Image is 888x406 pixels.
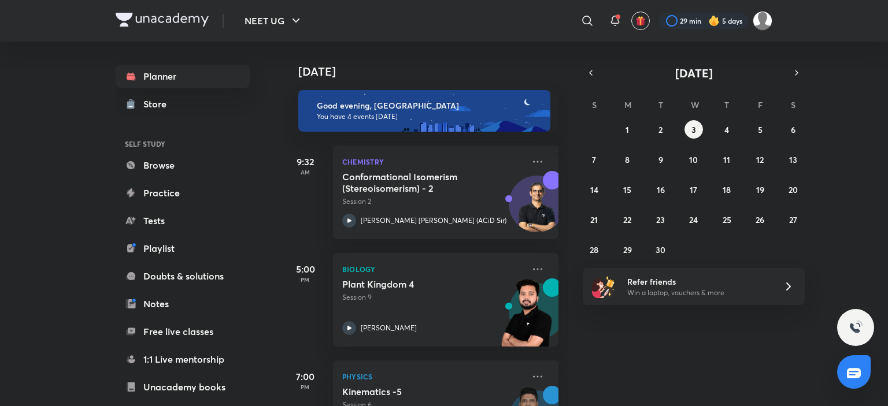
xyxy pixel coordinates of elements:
[627,275,769,288] h6: Refer friends
[618,180,637,199] button: September 15, 2025
[627,288,769,298] p: Win a laptop, vouchers & more
[724,99,729,110] abbr: Thursday
[656,244,665,255] abbr: September 30, 2025
[590,184,598,195] abbr: September 14, 2025
[690,184,697,195] abbr: September 17, 2025
[652,120,670,139] button: September 2, 2025
[590,244,598,255] abbr: September 28, 2025
[689,154,698,165] abbr: September 10, 2025
[342,278,486,290] h5: Plant Kingdom 4
[784,120,802,139] button: September 6, 2025
[652,180,670,199] button: September 16, 2025
[298,65,570,79] h4: [DATE]
[675,65,713,81] span: [DATE]
[784,180,802,199] button: September 20, 2025
[751,210,769,229] button: September 26, 2025
[758,99,763,110] abbr: Friday
[652,240,670,259] button: September 30, 2025
[342,155,524,169] p: Chemistry
[691,124,696,135] abbr: September 3, 2025
[116,237,250,260] a: Playlist
[723,184,731,195] abbr: September 18, 2025
[756,184,764,195] abbr: September 19, 2025
[658,124,663,135] abbr: September 2, 2025
[751,150,769,169] button: September 12, 2025
[751,120,769,139] button: September 5, 2025
[652,210,670,229] button: September 23, 2025
[116,65,250,88] a: Planner
[282,383,328,390] p: PM
[789,214,797,225] abbr: September 27, 2025
[625,154,630,165] abbr: September 8, 2025
[623,244,632,255] abbr: September 29, 2025
[585,180,604,199] button: September 14, 2025
[116,292,250,315] a: Notes
[599,65,789,81] button: [DATE]
[282,370,328,383] h5: 7:00
[652,150,670,169] button: September 9, 2025
[585,210,604,229] button: September 21, 2025
[282,169,328,176] p: AM
[342,292,524,303] p: Session 9
[585,240,604,259] button: September 28, 2025
[342,386,486,397] h5: Kinematics -5
[626,124,629,135] abbr: September 1, 2025
[789,154,797,165] abbr: September 13, 2025
[116,154,250,177] a: Browse
[116,265,250,288] a: Doubts & solutions
[342,370,524,383] p: Physics
[342,171,486,194] h5: Conformational Isomerism (Stereoisomerism) - 2
[618,240,637,259] button: September 29, 2025
[658,154,663,165] abbr: September 9, 2025
[631,12,650,30] button: avatar
[592,275,615,298] img: referral
[342,196,524,207] p: Session 2
[708,15,720,27] img: streak
[592,99,597,110] abbr: Sunday
[116,320,250,343] a: Free live classes
[753,11,772,31] img: Kebir Hasan Sk
[635,16,646,26] img: avatar
[143,97,173,111] div: Store
[717,120,736,139] button: September 4, 2025
[624,99,631,110] abbr: Monday
[590,214,598,225] abbr: September 21, 2025
[758,124,763,135] abbr: September 5, 2025
[623,214,631,225] abbr: September 22, 2025
[116,13,209,27] img: Company Logo
[751,180,769,199] button: September 19, 2025
[784,150,802,169] button: September 13, 2025
[784,210,802,229] button: September 27, 2025
[282,276,328,283] p: PM
[116,181,250,204] a: Practice
[116,92,250,116] a: Store
[717,210,736,229] button: September 25, 2025
[658,99,663,110] abbr: Tuesday
[691,99,699,110] abbr: Wednesday
[238,9,310,32] button: NEET UG
[684,210,703,229] button: September 24, 2025
[717,180,736,199] button: September 18, 2025
[282,262,328,276] h5: 5:00
[618,150,637,169] button: September 8, 2025
[509,182,565,237] img: Avatar
[298,90,550,132] img: evening
[116,375,250,398] a: Unacademy books
[282,155,328,169] h5: 9:32
[724,124,729,135] abbr: September 4, 2025
[689,214,698,225] abbr: September 24, 2025
[656,214,665,225] abbr: September 23, 2025
[723,154,730,165] abbr: September 11, 2025
[618,120,637,139] button: September 1, 2025
[684,150,703,169] button: September 10, 2025
[116,209,250,232] a: Tests
[717,150,736,169] button: September 11, 2025
[361,323,417,333] p: [PERSON_NAME]
[789,184,798,195] abbr: September 20, 2025
[756,154,764,165] abbr: September 12, 2025
[342,262,524,276] p: Biology
[317,100,540,111] h6: Good evening, [GEOGRAPHIC_DATA]
[116,13,209,29] a: Company Logo
[623,184,631,195] abbr: September 15, 2025
[791,99,795,110] abbr: Saturday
